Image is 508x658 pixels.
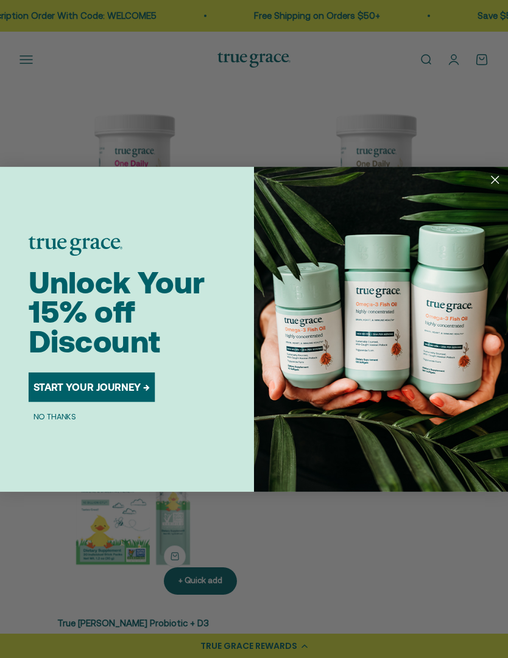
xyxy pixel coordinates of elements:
button: START YOUR JOURNEY → [29,372,155,401]
button: Close dialog [486,170,504,188]
img: 098727d5-50f8-4f9b-9554-844bb8da1403.jpeg [254,167,508,492]
button: NO THANKS [29,410,81,422]
img: logo placeholder [29,236,122,256]
span: Unlock Your 15% off Discount [29,265,205,359]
